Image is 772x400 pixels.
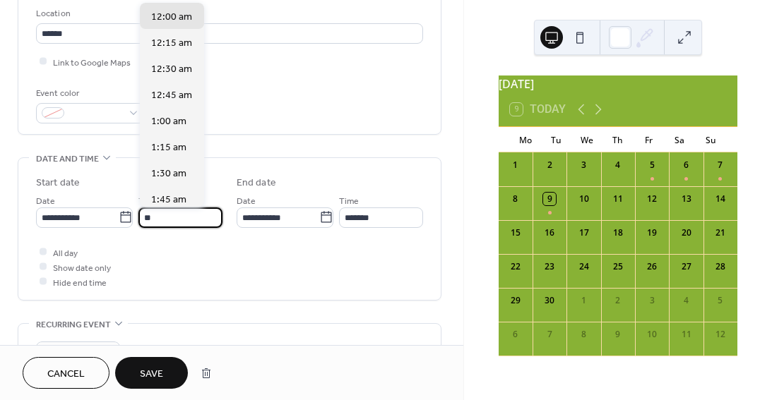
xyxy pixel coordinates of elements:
[36,317,111,332] span: Recurring event
[36,176,80,190] div: Start date
[612,328,624,341] div: 9
[237,193,256,208] span: Date
[612,193,624,205] div: 11
[680,260,693,273] div: 27
[53,275,107,290] span: Hide end time
[151,88,192,103] span: 12:45 am
[571,127,602,152] div: We
[138,193,158,208] span: Time
[646,193,658,205] div: 12
[541,127,572,152] div: Tu
[543,294,556,307] div: 30
[578,159,590,171] div: 3
[36,86,142,101] div: Event color
[665,127,696,152] div: Sa
[543,260,556,273] div: 23
[612,260,624,273] div: 25
[36,193,55,208] span: Date
[646,328,658,341] div: 10
[578,294,590,307] div: 1
[140,367,163,382] span: Save
[543,226,556,239] div: 16
[151,36,192,51] span: 12:15 am
[509,294,522,307] div: 29
[151,140,186,155] span: 1:15 am
[714,260,727,273] div: 28
[509,226,522,239] div: 15
[695,127,726,152] div: Su
[237,176,276,190] div: End date
[543,159,556,171] div: 2
[36,6,420,21] div: Location
[543,328,556,341] div: 7
[151,166,186,181] span: 1:30 am
[680,159,693,171] div: 6
[680,226,693,239] div: 20
[36,152,99,166] span: Date and time
[509,193,522,205] div: 8
[714,226,727,239] div: 21
[53,260,111,275] span: Show date only
[646,226,658,239] div: 19
[612,294,624,307] div: 2
[646,159,658,171] div: 5
[151,193,186,207] span: 1:45 am
[543,193,556,205] div: 9
[47,367,85,382] span: Cancel
[578,226,590,239] div: 17
[602,127,634,152] div: Th
[714,328,727,341] div: 12
[646,260,658,273] div: 26
[339,193,359,208] span: Time
[578,193,590,205] div: 10
[714,159,727,171] div: 7
[151,114,186,129] span: 1:00 am
[499,75,737,92] div: [DATE]
[634,127,665,152] div: Fr
[151,62,192,77] span: 12:30 am
[53,55,131,70] span: Link to Google Maps
[510,127,541,152] div: Mo
[53,246,78,260] span: All day
[680,294,693,307] div: 4
[151,10,192,25] span: 12:00 am
[115,357,188,389] button: Save
[23,357,109,389] button: Cancel
[509,260,522,273] div: 22
[612,159,624,171] div: 4
[714,294,727,307] div: 5
[509,328,522,341] div: 6
[612,226,624,239] div: 18
[680,193,693,205] div: 13
[714,193,727,205] div: 14
[578,260,590,273] div: 24
[509,159,522,171] div: 1
[646,294,658,307] div: 3
[578,328,590,341] div: 8
[680,328,693,341] div: 11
